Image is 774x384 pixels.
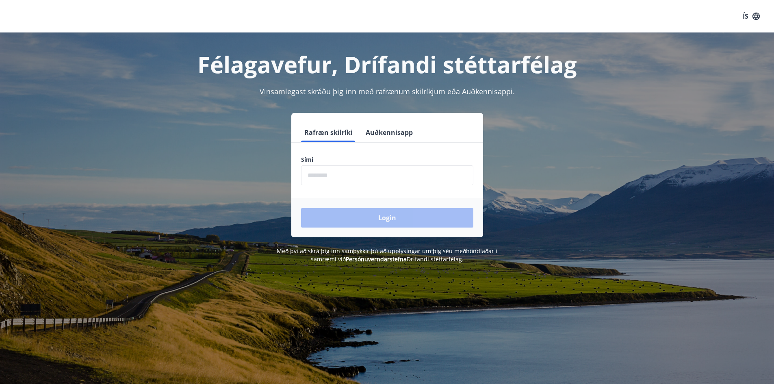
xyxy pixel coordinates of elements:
a: Persónuverndarstefna [346,255,407,263]
span: Með því að skrá þig inn samþykkir þú að upplýsingar um þig séu meðhöndlaðar í samræmi við Drífand... [277,247,497,263]
button: ÍS [738,9,764,24]
label: Sími [301,156,473,164]
span: Vinsamlegast skráðu þig inn með rafrænum skilríkjum eða Auðkennisappi. [260,87,515,96]
button: Rafræn skilríki [301,123,356,142]
button: Auðkennisapp [362,123,416,142]
h1: Félagavefur, Drífandi stéttarfélag [104,49,670,80]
